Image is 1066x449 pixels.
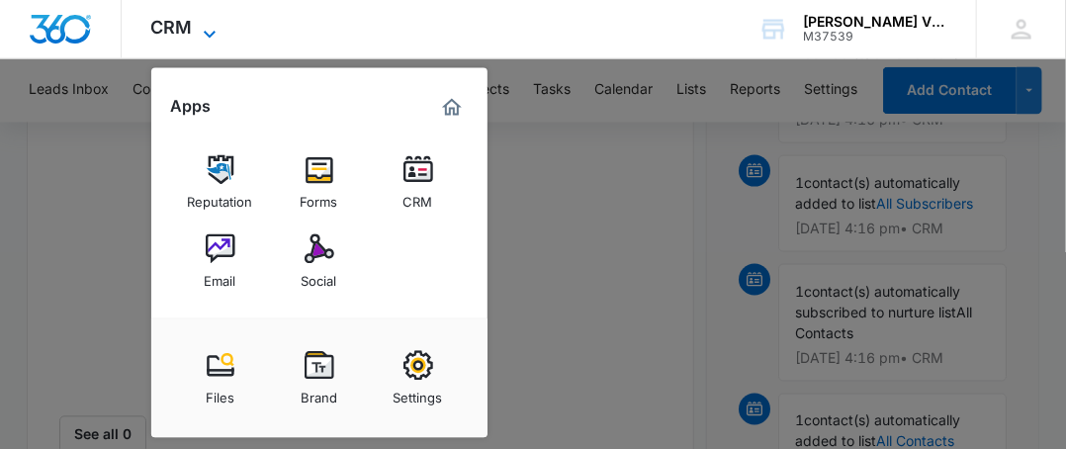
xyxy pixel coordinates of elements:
[183,224,258,300] a: Email
[301,185,338,211] div: Forms
[151,18,193,39] span: CRM
[381,341,456,416] a: Settings
[183,341,258,416] a: Files
[302,264,337,290] div: Social
[282,224,357,300] a: Social
[171,98,212,117] h2: Apps
[403,185,433,211] div: CRM
[205,264,236,290] div: Email
[381,145,456,221] a: CRM
[803,31,947,45] div: account id
[803,15,947,31] div: account name
[301,381,337,406] div: Brand
[436,92,468,124] a: Marketing 360® Dashboard
[206,381,234,406] div: Files
[282,341,357,416] a: Brand
[188,185,253,211] div: Reputation
[183,145,258,221] a: Reputation
[394,381,443,406] div: Settings
[282,145,357,221] a: Forms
